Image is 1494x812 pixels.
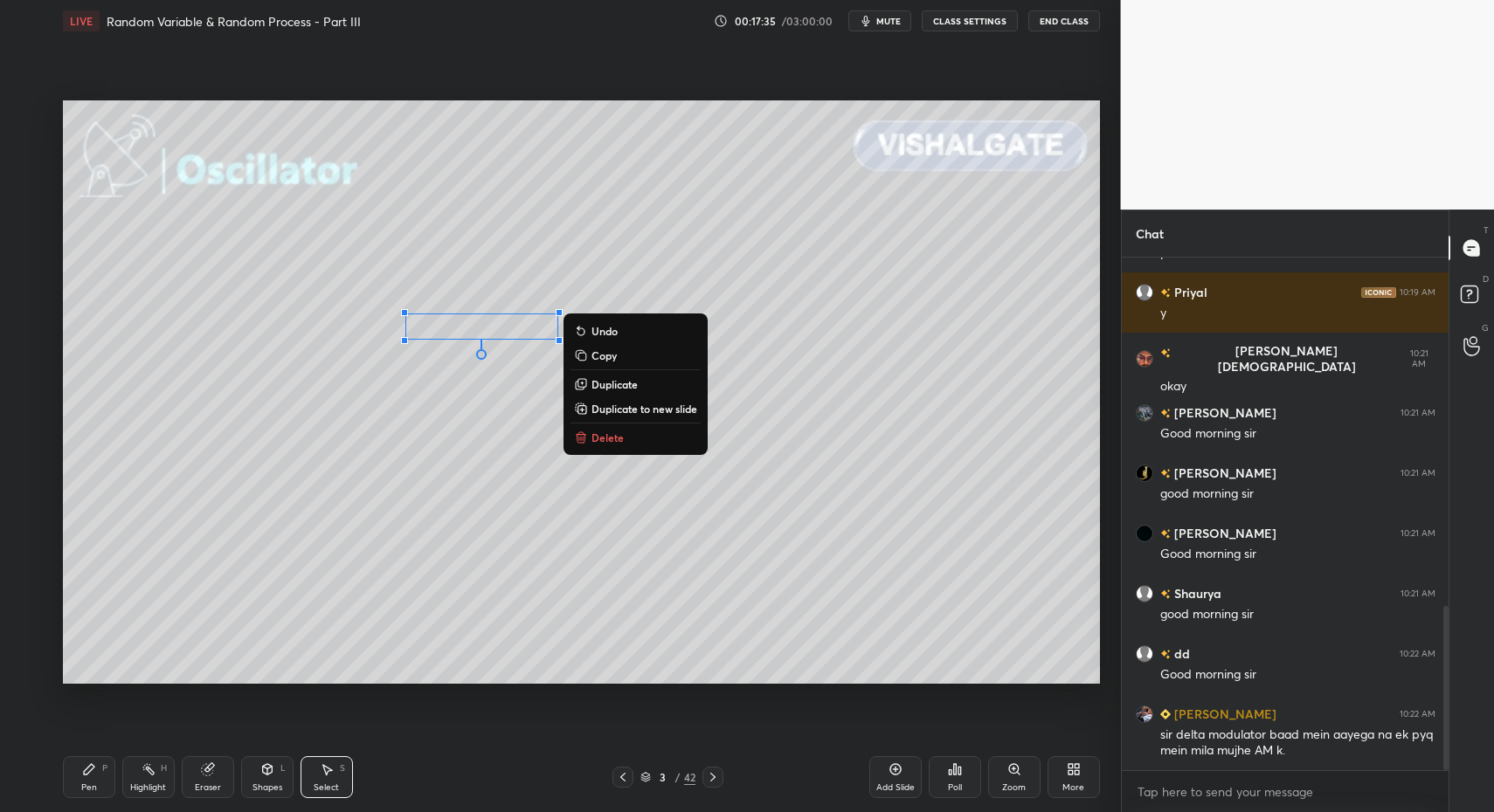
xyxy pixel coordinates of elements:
div: L [280,764,286,773]
h6: [PERSON_NAME] [1171,705,1276,723]
h4: Random Variable & Random Process - Part III [107,13,361,30]
p: Undo [591,324,618,338]
img: default.png [1136,645,1153,663]
h6: [PERSON_NAME][DEMOGRAPHIC_DATA] [1171,343,1399,375]
img: default.png [1136,284,1153,301]
img: no-rating-badge.077c3623.svg [1160,650,1171,660]
button: Copy [571,345,701,366]
div: More [1062,783,1084,792]
div: / [675,772,681,782]
p: D [1483,272,1489,286]
div: Good morning sir [1160,546,1435,563]
div: Zoom [1002,783,1026,792]
p: Duplicate [591,377,638,391]
img: no-rating-badge.077c3623.svg [1160,409,1171,419]
p: Copy [591,348,617,362]
img: 3 [1136,464,1153,482]
h6: dd [1171,644,1190,663]
div: y [1160,305,1435,322]
div: Eraser [195,783,221,792]
img: 6d7493dcbd1446d78cbf9f8c745e1075.jpg [1136,350,1153,368]
div: 10:21 AM [1401,528,1435,539]
div: P [102,764,107,773]
button: Duplicate to new slide [571,398,701,419]
div: 3 [654,772,672,782]
img: Learner_Badge_beginner_1_8b307cf2a0.svg [1160,709,1171,719]
div: 10:21 AM [1401,588,1435,599]
div: Highlight [130,783,166,792]
img: no-rating-badge.077c3623.svg [1160,349,1171,359]
span: mute [876,15,901,27]
p: T [1484,224,1489,237]
div: Poll [948,783,962,792]
h6: Priyal [1171,283,1207,301]
img: no-rating-badge.077c3623.svg [1160,530,1171,540]
div: good morning sir [1160,485,1435,503]
div: 10:21 AM [1401,468,1435,478]
div: 10:21 AM [1402,348,1435,369]
img: abc070b6f3bb4b87905906cc8a2feab8.jpg [1136,525,1153,542]
div: Good morning sir [1160,666,1435,684]
div: Add Slide [876,783,915,792]
div: 42 [684,769,695,785]
button: End Class [1028,10,1100,31]
h6: [PERSON_NAME] [1171,464,1276,482]
div: Shapes [252,783,282,792]
h6: [PERSON_NAME] [1171,524,1276,542]
button: CLASS SETTINGS [922,10,1018,31]
div: 10:19 AM [1400,287,1435,298]
img: a106d359f51545d586c6274a82e26d8c.jpg [1136,705,1153,723]
div: grid [1122,258,1449,770]
div: LIVE [63,10,100,31]
div: Pen [81,783,97,792]
p: Delete [591,430,624,444]
div: sir delta modulator baad mein aayega na ek pyq mein mila mujhe AM k. [1160,726,1435,760]
div: Select [314,783,339,792]
h6: [PERSON_NAME] [1171,403,1276,422]
img: 3 [1136,404,1153,422]
button: mute [848,10,911,31]
img: no-rating-badge.077c3623.svg [1160,470,1171,479]
div: S [340,764,345,773]
img: no-rating-badge.077c3623.svg [1160,289,1171,299]
button: Duplicate [571,374,701,395]
div: 10:21 AM [1401,408,1435,418]
img: default.png [1136,585,1153,602]
button: Undo [571,320,701,341]
h6: Shaurya [1171,584,1221,602]
p: G [1482,321,1489,334]
p: Duplicate to new slide [591,402,697,416]
div: Good morning sir [1160,425,1435,443]
img: no-rating-badge.077c3623.svg [1160,590,1171,600]
div: okay [1160,378,1435,396]
div: H [161,764,167,773]
div: 10:22 AM [1400,649,1435,659]
img: iconic-dark.1390631f.png [1361,287,1396,298]
button: Delete [571,427,701,448]
div: 10:22 AM [1400,709,1435,719]
div: good morning sir [1160,606,1435,623]
p: Chat [1122,210,1178,257]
